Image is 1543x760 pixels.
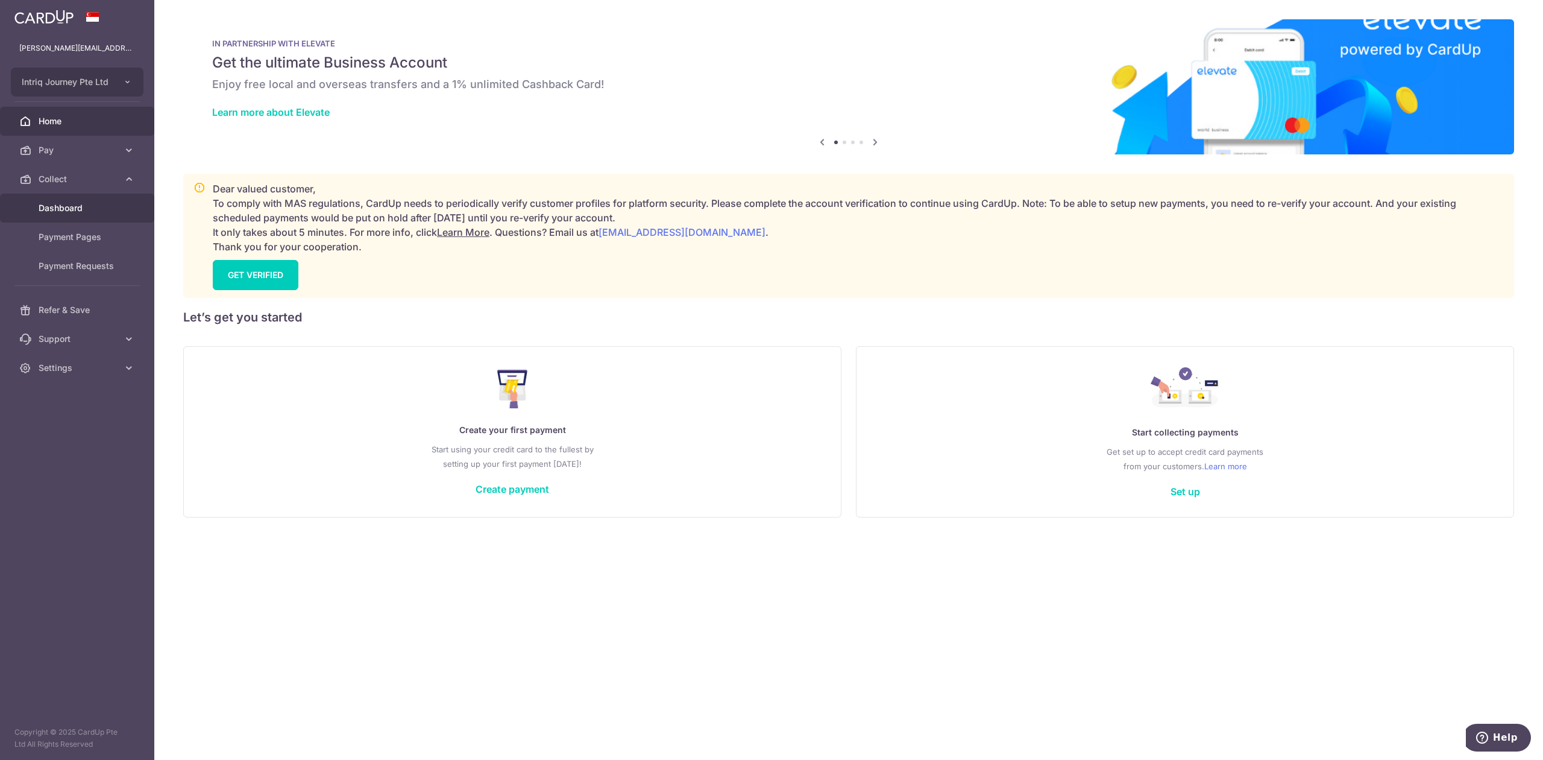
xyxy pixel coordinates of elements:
[881,445,1489,473] p: Get set up to accept credit card payments from your customers.
[1204,459,1247,473] a: Learn more
[476,483,549,495] a: Create payment
[213,182,1504,254] p: Dear valued customer, To comply with MAS regulations, CardUp needs to periodically verify custome...
[208,423,817,437] p: Create your first payment
[212,39,1485,48] p: IN PARTNERSHIP WITH ELEVATE
[208,442,817,471] p: Start using your credit card to the fullest by setting up your first payment [DATE]!
[39,202,118,214] span: Dashboard
[11,68,143,97] button: Intriq Journey Pte Ltd
[39,304,118,316] span: Refer & Save
[212,106,330,118] a: Learn more about Elevate
[437,226,489,238] a: Learn More
[183,19,1514,154] img: Renovation banner
[881,425,1489,440] p: Start collecting payments
[599,226,765,238] a: [EMAIL_ADDRESS][DOMAIN_NAME]
[39,362,118,374] span: Settings
[19,42,135,54] p: [PERSON_NAME][EMAIL_ADDRESS][DOMAIN_NAME]
[39,173,118,185] span: Collect
[39,231,118,243] span: Payment Pages
[39,144,118,156] span: Pay
[497,370,528,408] img: Make Payment
[22,76,111,88] span: Intriq Journey Pte Ltd
[1466,724,1531,754] iframe: Opens a widget where you can find more information
[39,260,118,272] span: Payment Requests
[1151,367,1219,411] img: Collect Payment
[213,260,298,290] a: GET VERIFIED
[1171,486,1200,498] a: Set up
[39,333,118,345] span: Support
[14,10,74,24] img: CardUp
[212,53,1485,72] h5: Get the ultimate Business Account
[183,308,1514,327] h5: Let’s get you started
[39,115,118,127] span: Home
[212,77,1485,92] h6: Enjoy free local and overseas transfers and a 1% unlimited Cashback Card!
